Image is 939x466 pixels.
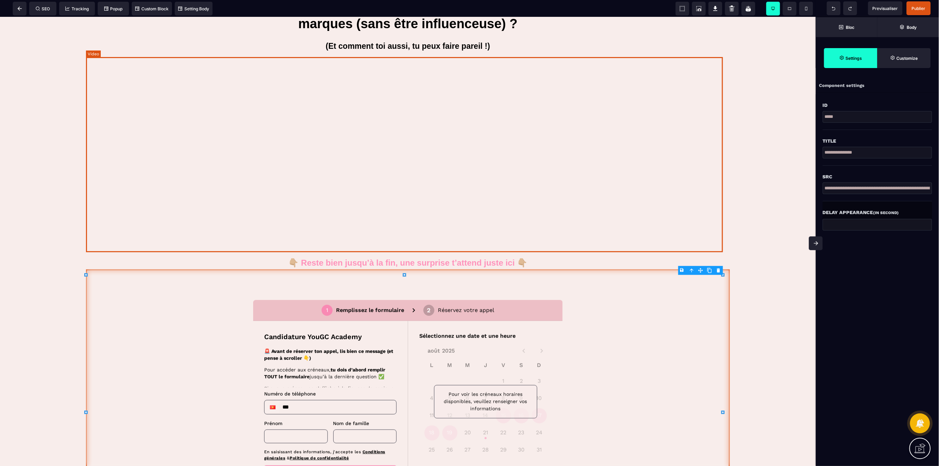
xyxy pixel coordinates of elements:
[287,236,312,242] p: Powered by
[180,132,194,143] div: Vietnam: + 84
[178,179,311,192] p: En saisissant des informations, j'accepte les
[178,63,276,72] p: Candidature YouGC Academy
[178,180,299,191] a: Conditions générales
[823,208,932,217] div: Delay Appearance
[676,2,689,15] span: View components
[873,6,898,11] span: Previsualiser
[86,21,730,37] h1: (Et comment toi aussi, tu peux faire pareil !)
[341,38,345,44] div: 2
[824,48,877,68] span: Settings
[846,56,862,61] strong: Settings
[135,6,169,11] span: Custom Block
[873,210,899,215] small: (in second)
[240,38,242,44] div: 1
[912,6,926,11] span: Publier
[65,6,89,11] span: Tracking
[354,121,445,143] p: Pour voir les créneaux horaires disponibles, veuillez renseigner vos informations
[823,137,932,145] div: Title
[907,25,917,30] strong: Body
[178,98,299,110] strong: tu dois d’abord remplir TOUT le formulaire
[201,186,204,191] span: &
[897,56,918,61] strong: Customize
[877,17,939,37] span: Open Layer Manager
[178,115,309,129] p: Si aucun créneau ne s’affiche à la fin, pas de panique :
[36,6,50,11] span: SEO
[333,63,466,71] p: Sélectionnez une date et une heure
[178,122,230,127] span: Numéro de téléphone
[287,236,357,242] a: Powered by
[204,186,263,191] a: Politique de confidentialité
[250,37,318,45] p: Remplissez le formulaire
[846,25,855,30] strong: Bloc
[816,79,939,92] div: Component settings
[868,1,903,15] span: Preview
[692,2,706,15] span: Screenshot
[104,6,123,11] span: Popup
[823,173,932,181] div: Src
[877,48,931,68] span: Open Style Manager
[178,151,196,157] span: Prénom
[178,6,209,11] span: Setting Body
[178,97,309,111] p: Pour accéder aux créneaux, jusqu’à la dernière question ✅
[247,151,283,157] span: Nom de famille
[816,17,877,37] span: Open Blocks
[178,79,307,91] strong: 🚨 Avant de réserver ton appel, lis bien ce message (et pense à scroller 👇)
[86,239,730,252] text: 👇🏼 Reste bien jusqu’à la fin, une surprise t’attend juste ici 👇🏼
[352,37,408,45] p: Réservez votre appel
[823,101,932,109] div: Id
